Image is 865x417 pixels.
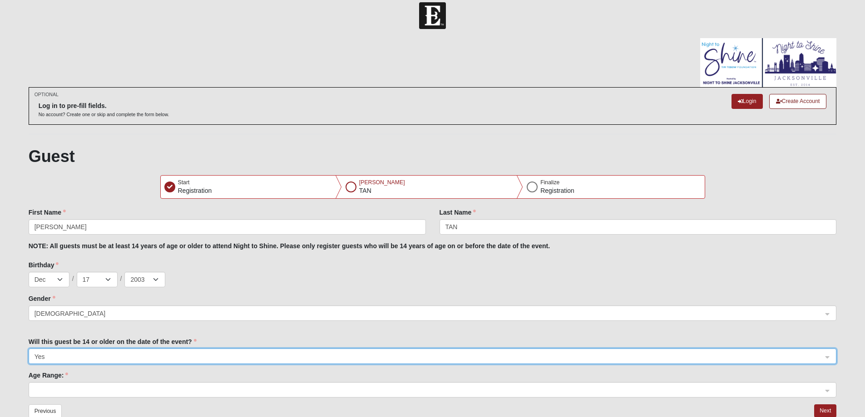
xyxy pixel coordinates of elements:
[540,179,559,186] span: Finalize
[732,94,763,109] a: Login
[359,179,405,186] span: [PERSON_NAME]
[178,179,190,186] span: Start
[120,274,122,283] span: /
[29,260,59,270] label: Birthday
[419,2,446,29] img: Church of Eleven22 Logo
[700,38,836,87] img: Nonprofit_Designs_-_2025-01-29T121338.854.png
[29,147,837,166] h1: Guest
[540,186,574,196] p: Registration
[29,208,66,217] label: First Name
[178,186,212,196] p: Registration
[29,337,197,346] label: Will this guest be 14 or older on the date of the event?
[39,102,169,110] h6: Log in to pre-fill fields.
[29,294,55,303] label: Gender
[29,371,69,380] label: Age Range:
[359,186,405,196] p: TAN
[35,309,823,319] span: Male
[35,91,59,98] small: OPTIONAL
[39,111,169,118] p: No account? Create one or skip and complete the form below.
[72,274,74,283] span: /
[29,242,550,250] strong: NOTE: All guests must be at least 14 years of age or older to attend Night to Shine. Please only ...
[35,352,815,362] span: Yes
[440,208,476,217] label: Last Name
[769,94,827,109] a: Create Account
